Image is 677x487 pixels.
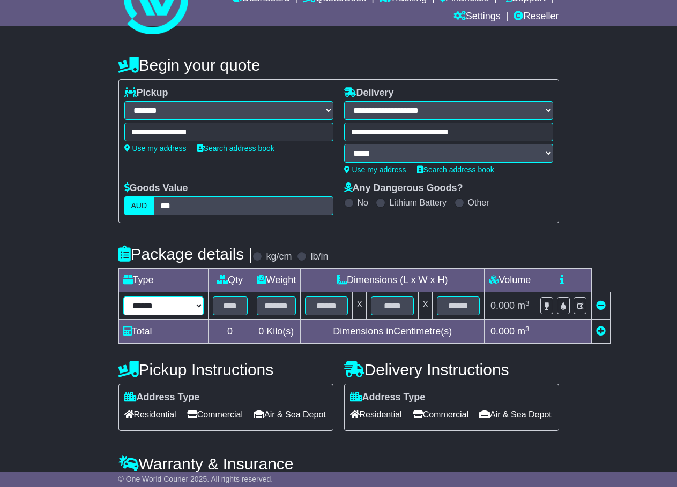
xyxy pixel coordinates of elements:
td: Qty [208,269,252,292]
td: 0 [208,320,252,344]
label: lb/in [310,251,328,263]
label: No [358,197,368,208]
sup: 3 [525,299,530,307]
h4: Warranty & Insurance [118,455,559,473]
a: Use my address [344,165,406,174]
td: Volume [485,269,535,292]
a: Reseller [514,8,559,26]
span: Air & Sea Depot [479,406,552,423]
a: Search address book [197,144,274,153]
span: 0.000 [490,326,515,337]
label: Other [468,197,489,208]
label: Pickup [124,87,168,99]
td: Dimensions (L x W x H) [301,269,485,292]
td: x [419,292,433,320]
span: Residential [124,406,176,423]
a: Add new item [596,326,606,337]
td: Kilo(s) [252,320,301,344]
td: x [353,292,367,320]
sup: 3 [525,325,530,333]
a: Use my address [124,144,187,153]
h4: Package details | [118,245,253,263]
a: Search address book [417,165,494,174]
label: Address Type [350,392,426,404]
span: Commercial [187,406,243,423]
label: kg/cm [266,251,292,263]
a: Settings [453,8,501,26]
span: 0 [258,326,264,337]
label: Address Type [124,392,200,404]
h4: Begin your quote [118,56,559,74]
a: Remove this item [596,300,606,311]
label: AUD [124,196,154,215]
span: Commercial [413,406,468,423]
span: © One World Courier 2025. All rights reserved. [118,475,273,483]
td: Type [118,269,208,292]
span: m [517,300,530,311]
td: Dimensions in Centimetre(s) [301,320,485,344]
label: Delivery [344,87,394,99]
h4: Pickup Instructions [118,361,333,378]
td: Total [118,320,208,344]
h4: Delivery Instructions [344,361,559,378]
td: Weight [252,269,301,292]
span: Residential [350,406,402,423]
label: Any Dangerous Goods? [344,182,463,194]
label: Lithium Battery [389,197,447,208]
span: 0.000 [490,300,515,311]
label: Goods Value [124,182,188,194]
span: m [517,326,530,337]
span: Air & Sea Depot [254,406,326,423]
